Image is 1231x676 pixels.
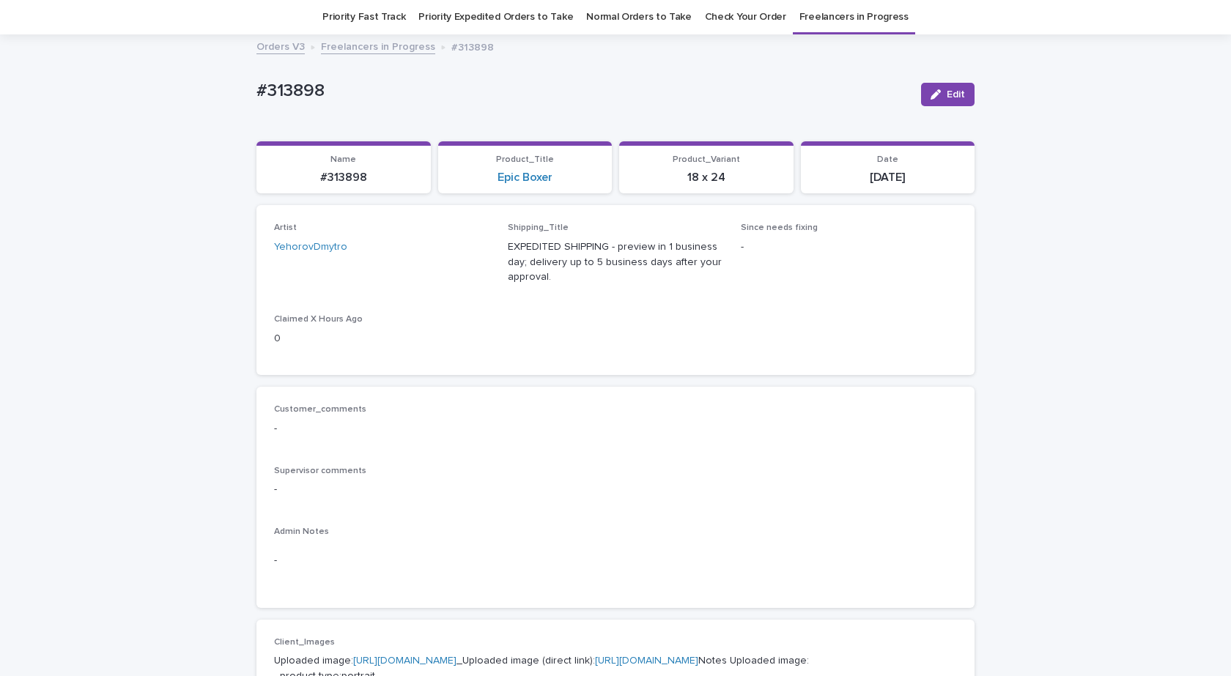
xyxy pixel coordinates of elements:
[256,81,909,102] p: #313898
[274,482,957,497] p: -
[265,171,422,185] p: #313898
[947,89,965,100] span: Edit
[741,239,957,255] p: -
[451,38,494,54] p: #313898
[498,171,552,185] a: Epic Boxer
[877,155,898,164] span: Date
[274,527,329,536] span: Admin Notes
[330,155,356,164] span: Name
[921,83,975,106] button: Edit
[508,239,724,285] p: EXPEDITED SHIPPING - preview in 1 business day; delivery up to 5 business days after your approval.
[274,421,957,437] p: -
[508,223,569,232] span: Shipping_Title
[595,655,698,666] a: [URL][DOMAIN_NAME]
[274,638,335,647] span: Client_Images
[274,553,957,568] p: -
[274,467,366,475] span: Supervisor comments
[673,155,740,164] span: Product_Variant
[274,405,366,414] span: Customer_comments
[353,655,456,666] a: [URL][DOMAIN_NAME]
[256,37,305,54] a: Orders V3
[810,171,966,185] p: [DATE]
[274,331,490,346] p: 0
[496,155,554,164] span: Product_Title
[274,315,363,324] span: Claimed X Hours Ago
[321,37,435,54] a: Freelancers in Progress
[274,239,347,255] a: YehorovDmytro
[741,223,818,232] span: Since needs fixing
[274,223,297,232] span: Artist
[628,171,785,185] p: 18 x 24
